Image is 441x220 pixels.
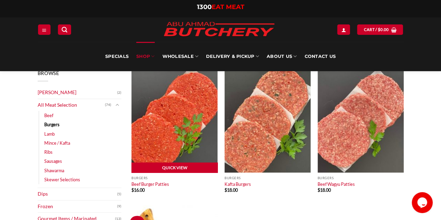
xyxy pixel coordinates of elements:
a: Shawarma [44,166,64,175]
img: Beef Wagyu Patties [318,69,404,173]
a: Dips [38,188,117,200]
span: Cart / [364,26,389,33]
a: Burgers [44,120,60,129]
a: Quick View [131,162,218,173]
a: Sausages [44,157,62,166]
span: (9) [117,201,121,212]
img: Kafta Burgers [225,69,311,173]
a: Ribs [44,147,53,157]
button: Toggle [113,101,121,109]
span: $ [318,187,320,193]
a: View cart [357,24,403,35]
bdi: 0.00 [378,27,389,32]
a: Contact Us [304,42,336,71]
span: $ [225,187,227,193]
a: Lamb [44,129,55,138]
a: Menu [38,24,51,35]
a: Beef [44,111,53,120]
a: Wholesale [162,42,198,71]
bdi: 18.00 [225,187,238,193]
p: Burgers [318,176,404,180]
a: Mince / Kafta [44,138,70,147]
a: All Meat Selection [38,99,105,111]
span: 1300 [197,3,212,11]
a: Kafta Burgers [225,181,251,187]
iframe: chat widget [412,192,434,213]
a: 1300EAT MEAT [197,3,244,11]
a: [PERSON_NAME] [38,86,117,99]
span: Browse [38,70,59,76]
p: Burgers [225,176,311,180]
a: Skewer Selections [44,175,80,184]
a: Specials [105,42,129,71]
a: Login [337,24,350,35]
span: $ [131,187,134,193]
span: (5) [117,189,121,199]
bdi: 18.00 [318,187,331,193]
a: Beef Burger Patties [131,181,169,187]
span: (2) [117,88,121,98]
bdi: 16.00 [131,187,145,193]
img: Abu Ahmad Butchery [158,17,280,42]
a: About Us [267,42,297,71]
a: Beef Wagyu Patties [318,181,355,187]
span: EAT MEAT [212,3,244,11]
a: Frozen [38,200,117,213]
p: Burgers [131,176,218,180]
img: Beef Burger Patties [131,69,218,173]
a: Search [58,24,71,35]
span: (74) [105,100,111,110]
a: Delivery & Pickup [206,42,259,71]
span: $ [378,26,380,33]
a: SHOP [136,42,154,71]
